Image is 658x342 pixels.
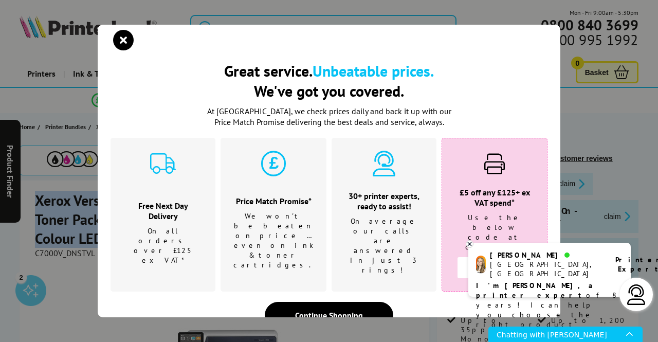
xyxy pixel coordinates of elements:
h3: 30+ printer experts, ready to assist! [344,191,424,211]
h2: Great service. We've got you covered. [111,61,547,101]
p: At [GEOGRAPHIC_DATA], we check prices daily and back it up with our Price Match Promise deliverin... [200,106,458,128]
p: We won't be beaten on price …even on ink & toner cartridges. [233,211,314,270]
img: expert-cyan.svg [371,151,397,176]
h3: Price Match Promise* [233,196,314,206]
b: I'm [PERSON_NAME], a printer expert [476,281,596,300]
button: close modal [116,32,131,48]
p: On average our calls are answered in just 3 rings! [344,217,424,275]
h3: Free Next Day Delivery [123,201,203,221]
div: Continue Shopping [265,302,393,329]
div: [PERSON_NAME] [490,250,602,260]
img: delivery-cyan.svg [150,151,176,176]
div: [GEOGRAPHIC_DATA], [GEOGRAPHIC_DATA] [490,260,602,278]
p: of 8 years! I can help you choose the right product [476,281,623,330]
p: Use the below code at checkout [455,213,534,252]
img: amy-livechat.png [476,256,486,274]
img: price-promise-cyan.svg [261,151,286,176]
p: On all orders over £125 ex VAT* [123,226,203,265]
h3: £5 off any £125+ ex VAT spend* [455,187,534,208]
iframe: Chat icon for chat window [488,327,643,342]
b: Unbeatable prices. [313,61,434,81]
img: user-headset-light.svg [626,284,647,305]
